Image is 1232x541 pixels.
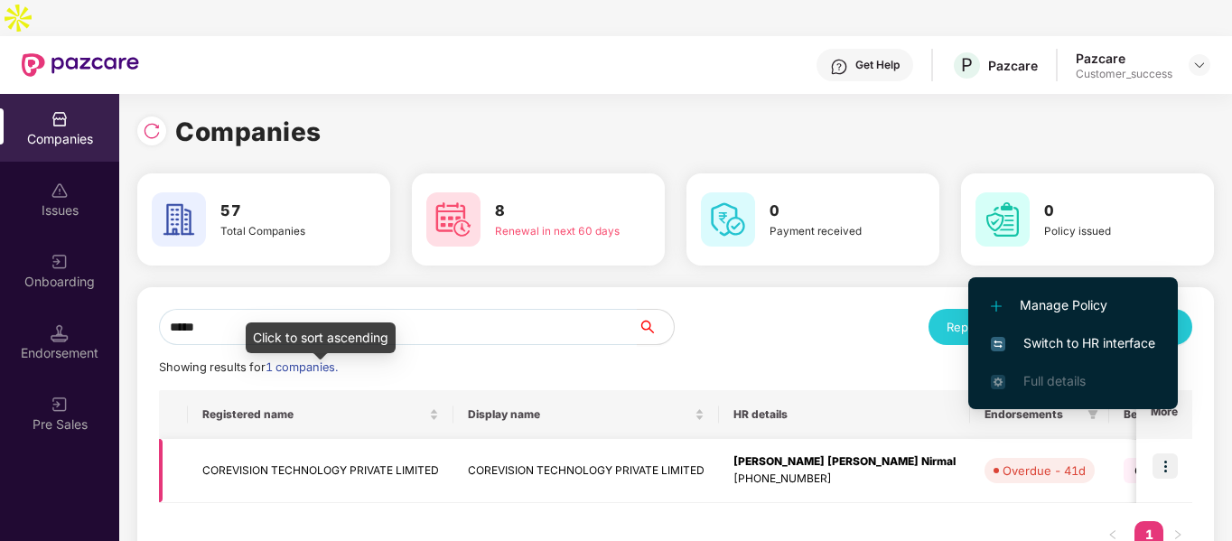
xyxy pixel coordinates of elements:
img: svg+xml;base64,PHN2ZyB4bWxucz0iaHR0cDovL3d3dy53My5vcmcvMjAwMC9zdmciIHdpZHRoPSI2MCIgaGVpZ2h0PSI2MC... [701,192,755,247]
h3: 0 [770,200,894,223]
img: svg+xml;base64,PHN2ZyB4bWxucz0iaHR0cDovL3d3dy53My5vcmcvMjAwMC9zdmciIHdpZHRoPSIxNiIgaGVpZ2h0PSIxNi... [991,337,1005,351]
h3: 0 [1044,200,1169,223]
div: Customer_success [1076,67,1172,81]
span: P [961,54,973,76]
button: search [637,309,675,345]
img: svg+xml;base64,PHN2ZyB3aWR0aD0iMTQuNSIgaGVpZ2h0PSIxNC41IiB2aWV3Qm94PSIwIDAgMTYgMTYiIGZpbGw9Im5vbm... [51,324,69,342]
img: svg+xml;base64,PHN2ZyB3aWR0aD0iMjAiIGhlaWdodD0iMjAiIHZpZXdCb3g9IjAgMCAyMCAyMCIgZmlsbD0ibm9uZSIgeG... [51,253,69,271]
span: Manage Policy [991,295,1155,315]
div: [PHONE_NUMBER] [733,471,956,488]
div: Overdue - 41d [1003,462,1086,480]
img: svg+xml;base64,PHN2ZyB4bWxucz0iaHR0cDovL3d3dy53My5vcmcvMjAwMC9zdmciIHdpZHRoPSI2MCIgaGVpZ2h0PSI2MC... [975,192,1030,247]
div: Total Companies [220,223,345,239]
div: Payment received [770,223,894,239]
img: svg+xml;base64,PHN2ZyBpZD0iRHJvcGRvd24tMzJ4MzIiIHhtbG5zPSJodHRwOi8vd3d3LnczLm9yZy8yMDAwL3N2ZyIgd2... [1192,58,1207,72]
span: right [1172,529,1183,540]
img: svg+xml;base64,PHN2ZyBpZD0iSXNzdWVzX2Rpc2FibGVkIiB4bWxucz0iaHR0cDovL3d3dy53My5vcmcvMjAwMC9zdmciIH... [51,182,69,200]
span: Display name [468,407,691,422]
div: Policy issued [1044,223,1169,239]
img: svg+xml;base64,PHN2ZyB4bWxucz0iaHR0cDovL3d3dy53My5vcmcvMjAwMC9zdmciIHdpZHRoPSIxNi4zNjMiIGhlaWdodD... [991,375,1005,389]
h3: 57 [220,200,345,223]
div: Reports [947,318,1016,336]
h1: Companies [175,112,322,152]
span: search [637,320,674,334]
img: svg+xml;base64,PHN2ZyBpZD0iQ29tcGFuaWVzIiB4bWxucz0iaHR0cDovL3d3dy53My5vcmcvMjAwMC9zdmciIHdpZHRoPS... [51,110,69,128]
th: Display name [453,390,719,439]
span: Registered name [202,407,425,422]
img: svg+xml;base64,PHN2ZyBpZD0iSGVscC0zMngzMiIgeG1sbnM9Imh0dHA6Ly93d3cudzMub3JnLzIwMDAvc3ZnIiB3aWR0aD... [830,58,848,76]
img: svg+xml;base64,PHN2ZyB3aWR0aD0iMjAiIGhlaWdodD0iMjAiIHZpZXdCb3g9IjAgMCAyMCAyMCIgZmlsbD0ibm9uZSIgeG... [51,396,69,414]
h3: 8 [495,200,620,223]
span: 1 companies. [266,360,338,374]
span: Switch to HR interface [991,333,1155,353]
th: HR details [719,390,970,439]
td: COREVISION TECHNOLOGY PRIVATE LIMITED [453,439,719,503]
div: Get Help [855,58,900,72]
img: svg+xml;base64,PHN2ZyB4bWxucz0iaHR0cDovL3d3dy53My5vcmcvMjAwMC9zdmciIHdpZHRoPSI2MCIgaGVpZ2h0PSI2MC... [426,192,481,247]
span: Showing results for [159,360,338,374]
div: [PERSON_NAME] [PERSON_NAME] Nirmal [733,453,956,471]
span: Full details [1023,373,1086,388]
td: COREVISION TECHNOLOGY PRIVATE LIMITED [188,439,453,503]
span: left [1107,529,1118,540]
img: svg+xml;base64,PHN2ZyBpZD0iUmVsb2FkLTMyeDMyIiB4bWxucz0iaHR0cDovL3d3dy53My5vcmcvMjAwMC9zdmciIHdpZH... [143,122,161,140]
img: icon [1153,453,1178,479]
div: Renewal in next 60 days [495,223,620,239]
span: GPA [1124,458,1170,483]
img: svg+xml;base64,PHN2ZyB4bWxucz0iaHR0cDovL3d3dy53My5vcmcvMjAwMC9zdmciIHdpZHRoPSI2MCIgaGVpZ2h0PSI2MC... [152,192,206,247]
img: svg+xml;base64,PHN2ZyB4bWxucz0iaHR0cDovL3d3dy53My5vcmcvMjAwMC9zdmciIHdpZHRoPSIxMi4yMDEiIGhlaWdodD... [991,301,1002,312]
th: Registered name [188,390,453,439]
img: New Pazcare Logo [22,53,139,77]
div: Pazcare [988,57,1038,74]
div: Pazcare [1076,50,1172,67]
